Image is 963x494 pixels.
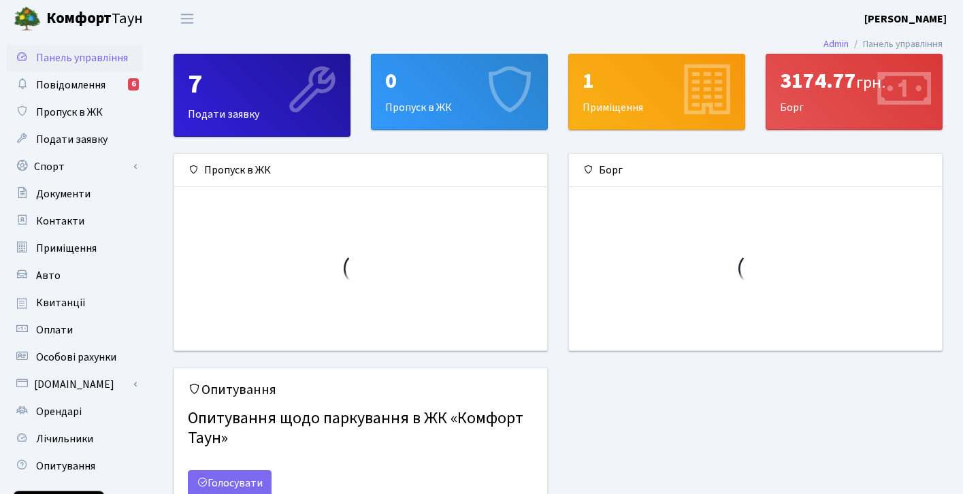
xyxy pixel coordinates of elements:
a: Повідомлення6 [7,71,143,99]
div: 0 [385,68,534,94]
span: Приміщення [36,241,97,256]
a: Авто [7,262,143,289]
span: Особові рахунки [36,350,116,365]
span: Повідомлення [36,78,105,93]
span: грн. [856,71,885,95]
a: Документи [7,180,143,208]
span: Оплати [36,323,73,337]
span: Лічильники [36,431,93,446]
a: Подати заявку [7,126,143,153]
div: 6 [128,78,139,90]
span: Подати заявку [36,132,108,147]
a: [DOMAIN_NAME] [7,371,143,398]
div: Приміщення [569,54,745,129]
a: 0Пропуск в ЖК [371,54,548,130]
span: Авто [36,268,61,283]
h5: Опитування [188,382,534,398]
li: Панель управління [849,37,943,52]
div: 1 [583,68,731,94]
div: Борг [569,154,942,187]
a: 7Подати заявку [174,54,350,137]
a: Пропуск в ЖК [7,99,143,126]
nav: breadcrumb [803,30,963,59]
div: Борг [766,54,942,129]
a: Admin [823,37,849,51]
button: Переключити навігацію [170,7,204,30]
h4: Опитування щодо паркування в ЖК «Комфорт Таун» [188,404,534,454]
div: Пропуск в ЖК [372,54,547,129]
a: [PERSON_NAME] [864,11,947,27]
span: Опитування [36,459,95,474]
a: 1Приміщення [568,54,745,130]
a: Лічильники [7,425,143,452]
img: logo.png [14,5,41,33]
span: Пропуск в ЖК [36,105,103,120]
div: 3174.77 [780,68,928,94]
span: Документи [36,186,91,201]
b: [PERSON_NAME] [864,12,947,27]
span: Квитанції [36,295,86,310]
a: Оплати [7,316,143,344]
a: Контакти [7,208,143,235]
span: Таун [46,7,143,31]
a: Орендарі [7,398,143,425]
a: Приміщення [7,235,143,262]
div: 7 [188,68,336,101]
b: Комфорт [46,7,112,29]
a: Особові рахунки [7,344,143,371]
div: Подати заявку [174,54,350,136]
span: Контакти [36,214,84,229]
span: Панель управління [36,50,128,65]
span: Орендарі [36,404,82,419]
a: Опитування [7,452,143,480]
a: Панель управління [7,44,143,71]
a: Спорт [7,153,143,180]
a: Квитанції [7,289,143,316]
div: Пропуск в ЖК [174,154,547,187]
